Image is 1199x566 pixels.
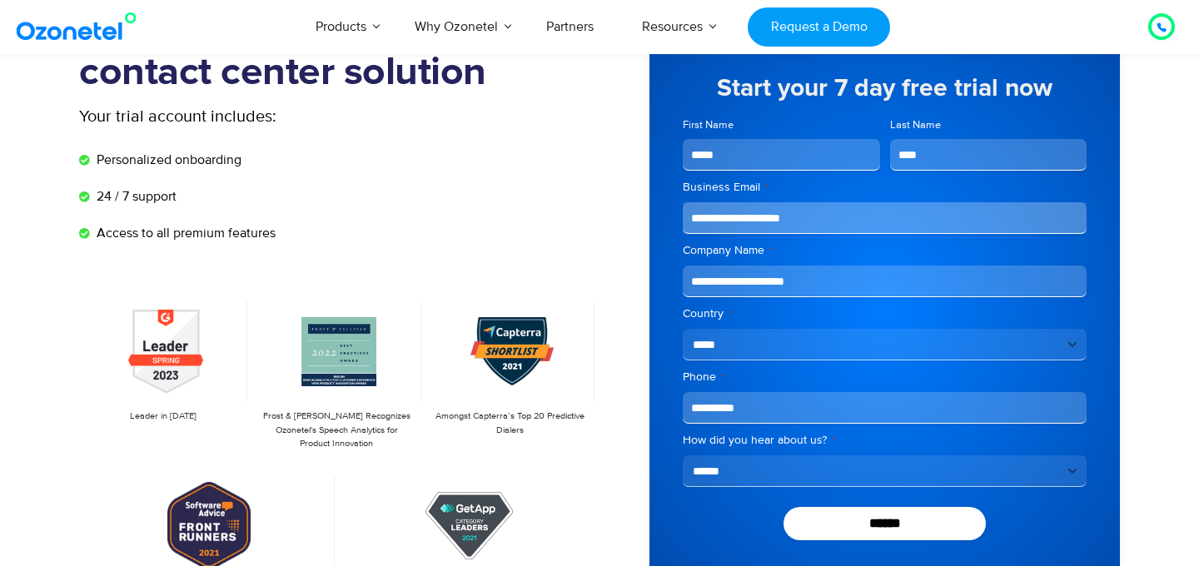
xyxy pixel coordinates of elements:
[261,410,412,451] p: Frost & [PERSON_NAME] Recognizes Ozonetel's Speech Analytics for Product Innovation
[683,305,1087,322] label: Country
[748,7,890,47] a: Request a Demo
[79,104,475,129] p: Your trial account includes:
[683,117,880,133] label: First Name
[683,179,1087,196] label: Business Email
[87,410,239,424] p: Leader in [DATE]
[92,186,177,206] span: 24 / 7 support
[92,150,241,170] span: Personalized onboarding
[890,117,1087,133] label: Last Name
[435,410,586,437] p: Amongst Capterra’s Top 20 Predictive Dialers
[683,369,1087,385] label: Phone
[683,242,1087,259] label: Company Name
[683,432,1087,449] label: How did you hear about us?
[92,223,276,243] span: Access to all premium features
[683,76,1087,101] h5: Start your 7 day free trial now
